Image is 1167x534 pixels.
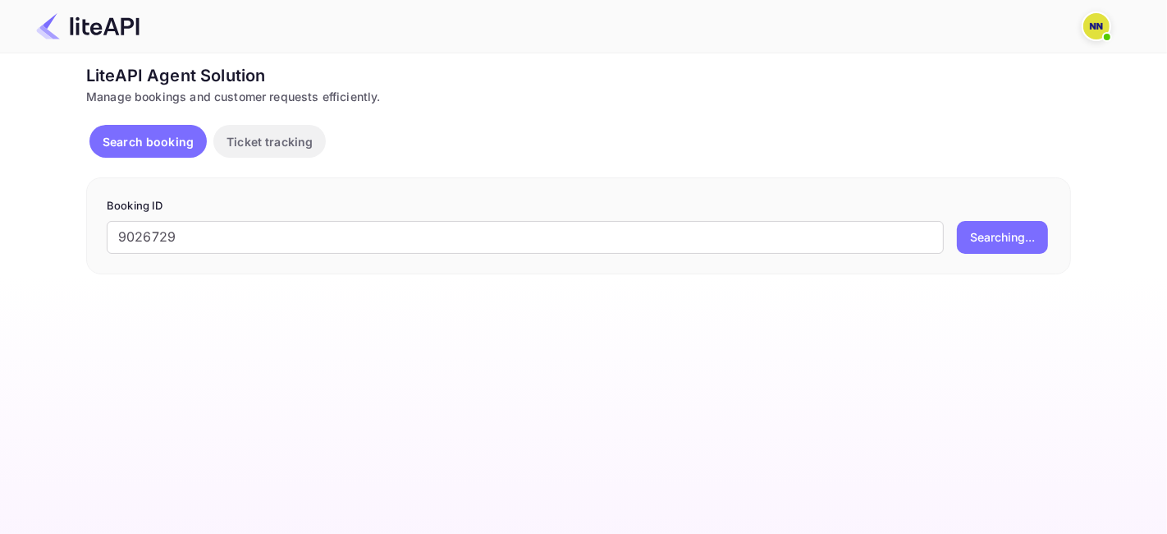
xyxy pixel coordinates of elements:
div: Manage bookings and customer requests efficiently. [86,88,1071,105]
input: Enter Booking ID (e.g., 63782194) [107,221,944,254]
p: Booking ID [107,198,1050,214]
img: LiteAPI Logo [36,13,140,39]
p: Ticket tracking [227,133,313,150]
img: N/A N/A [1083,13,1110,39]
p: Search booking [103,133,194,150]
button: Searching... [957,221,1048,254]
div: LiteAPI Agent Solution [86,63,1071,88]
